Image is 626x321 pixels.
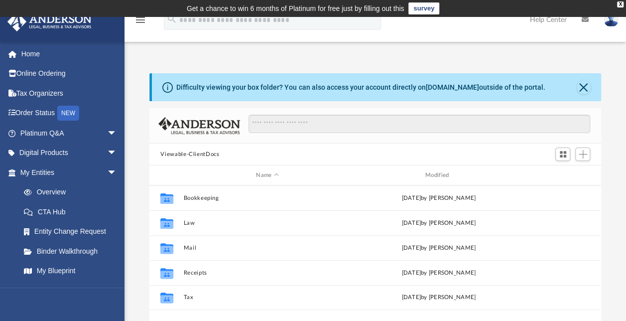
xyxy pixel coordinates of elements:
button: Add [575,148,590,161]
div: NEW [57,106,79,121]
div: [DATE] by [PERSON_NAME] [355,219,522,228]
div: [DATE] by [PERSON_NAME] [355,194,522,203]
div: Get a chance to win 6 months of Platinum for free just by filling out this [187,2,404,14]
a: Tax Due Dates [14,281,132,301]
img: Anderson Advisors Platinum Portal [4,12,95,31]
a: Order StatusNEW [7,103,132,124]
div: by [PERSON_NAME] [355,293,522,302]
div: Modified [355,171,522,180]
span: arrow_drop_down [107,123,127,144]
button: Bookkeeping [184,195,351,201]
button: Receipts [184,270,351,276]
div: close [617,1,624,7]
span: [DATE] [402,295,421,300]
div: [DATE] by [PERSON_NAME] [355,244,522,253]
a: My Blueprint [14,261,127,281]
a: menu [134,19,146,26]
a: Binder Walkthrough [14,241,132,261]
span: arrow_drop_down [107,162,127,183]
span: arrow_drop_down [107,143,127,163]
a: [DOMAIN_NAME] [425,83,479,91]
div: id [154,171,179,180]
input: Search files and folders [249,115,590,134]
a: Online Ordering [7,64,132,84]
button: Close [577,80,591,94]
button: Mail [184,245,351,251]
button: Switch to Grid View [555,148,570,161]
div: Name [183,171,351,180]
a: Entity Change Request [14,222,132,242]
a: My Entitiesarrow_drop_down [7,162,132,182]
a: Platinum Q&Aarrow_drop_down [7,123,132,143]
div: id [527,171,597,180]
a: survey [408,2,439,14]
button: Law [184,220,351,226]
a: Tax Organizers [7,83,132,103]
a: Digital Productsarrow_drop_down [7,143,132,163]
div: Difficulty viewing your box folder? You can also access your account directly on outside of the p... [176,82,545,93]
a: CTA Hub [14,202,132,222]
img: User Pic [604,12,619,27]
a: Overview [14,182,132,202]
a: Home [7,44,132,64]
button: Tax [184,294,351,301]
button: Viewable-ClientDocs [160,150,219,159]
i: menu [134,14,146,26]
i: search [166,13,177,24]
div: [DATE] by [PERSON_NAME] [355,269,522,278]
